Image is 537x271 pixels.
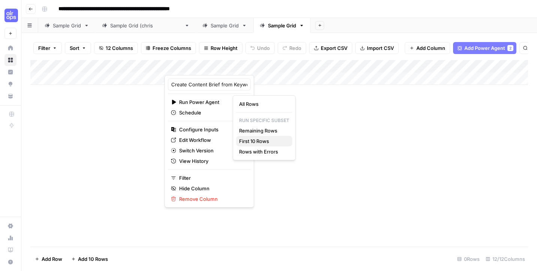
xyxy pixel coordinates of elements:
p: Run Specific Subset [236,116,292,125]
span: Remaining Rows [239,127,286,134]
span: Run Power Agent [179,98,237,106]
span: All Rows [239,100,286,108]
span: First 10 Rows [239,137,286,145]
span: Rows with Errors [239,148,286,155]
